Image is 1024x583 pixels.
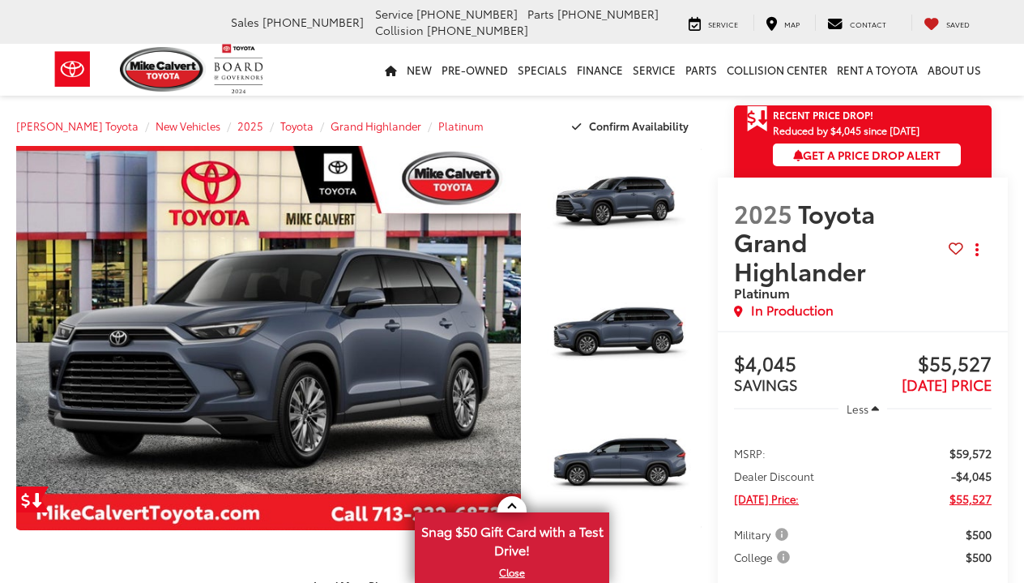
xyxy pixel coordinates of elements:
[923,44,986,96] a: About Us
[539,408,702,530] a: Expand Photo 3
[963,235,992,264] button: Actions
[949,491,992,507] span: $55,527
[966,526,992,542] span: $500
[734,283,790,302] span: Platinum
[902,374,992,395] span: [DATE] PRICE
[815,15,898,31] a: Contact
[375,6,413,22] span: Service
[949,445,992,461] span: $59,572
[231,14,259,30] span: Sales
[832,44,923,96] a: Rent a Toyota
[838,394,887,423] button: Less
[734,105,992,125] a: Get Price Drop Alert Recent Price Drop!
[557,6,659,22] span: [PHONE_NUMBER]
[676,15,750,31] a: Service
[120,47,206,92] img: Mike Calvert Toyota
[380,44,402,96] a: Home
[681,44,722,96] a: Parts
[375,22,424,38] span: Collision
[850,19,886,29] span: Contact
[262,14,364,30] span: [PHONE_NUMBER]
[734,549,796,565] button: College
[537,144,703,269] img: 2025 Toyota Grand Highlander Platinum
[734,374,798,395] span: SAVINGS
[438,118,484,133] a: Platinum
[402,44,437,96] a: New
[734,195,792,230] span: 2025
[863,353,992,377] span: $55,527
[975,243,979,256] span: dropdown dots
[237,118,263,133] a: 2025
[513,44,572,96] a: Specials
[156,118,220,133] a: New Vehicles
[42,43,103,96] img: Toyota
[416,514,608,564] span: Snag $50 Gift Card with a Test Drive!
[911,15,982,31] a: My Saved Vehicles
[539,277,702,400] a: Expand Photo 2
[537,276,703,401] img: 2025 Toyota Grand Highlander Platinum
[734,353,863,377] span: $4,045
[572,44,628,96] a: Finance
[793,147,941,163] span: Get a Price Drop Alert
[751,301,834,319] span: In Production
[734,195,875,287] span: Toyota Grand Highlander
[773,125,962,135] span: Reduced by $4,045 since [DATE]
[966,549,992,565] span: $500
[753,15,812,31] a: Map
[437,44,513,96] a: Pre-Owned
[946,19,970,29] span: Saved
[416,6,518,22] span: [PHONE_NUMBER]
[628,44,681,96] a: Service
[280,118,314,133] a: Toyota
[951,468,992,484] span: -$4,045
[734,491,799,507] span: [DATE] Price:
[331,118,421,133] a: Grand Highlander
[589,118,689,133] span: Confirm Availability
[427,22,528,38] span: [PHONE_NUMBER]
[16,146,521,530] a: Expand Photo 0
[539,146,702,268] a: Expand Photo 1
[747,105,768,133] span: Get Price Drop Alert
[784,19,800,29] span: Map
[722,44,832,96] a: Collision Center
[563,112,702,140] button: Confirm Availability
[734,526,794,542] button: Military
[773,108,873,122] span: Recent Price Drop!
[734,549,793,565] span: College
[708,19,738,29] span: Service
[16,118,139,133] a: [PERSON_NAME] Toyota
[734,445,766,461] span: MSRP:
[734,468,814,484] span: Dealer Discount
[11,145,526,532] img: 2025 Toyota Grand Highlander Platinum
[16,487,49,512] a: Get Price Drop Alert
[734,526,791,542] span: Military
[527,6,554,22] span: Parts
[847,401,868,416] span: Less
[537,407,703,532] img: 2025 Toyota Grand Highlander Platinum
